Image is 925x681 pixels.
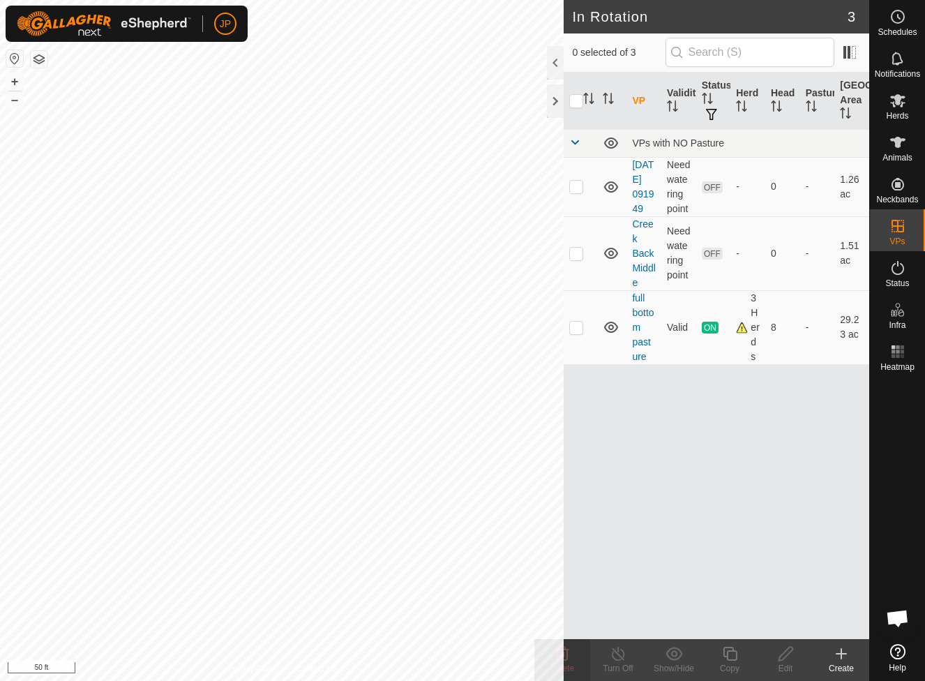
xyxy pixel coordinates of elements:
a: Help [870,638,925,678]
span: Notifications [875,70,920,78]
th: VP [626,73,661,130]
span: Animals [882,154,912,162]
td: Need watering point [661,157,696,216]
td: 0 [765,216,800,290]
a: Privacy Policy [227,663,279,675]
p-sorticon: Activate to sort [840,110,851,121]
button: Map Layers [31,51,47,68]
td: - [800,216,835,290]
div: Show/Hide [646,662,702,675]
div: 3 Herds [736,291,760,364]
button: + [6,73,23,90]
td: 0 [765,157,800,216]
td: Valid [661,290,696,364]
p-sorticon: Activate to sort [806,103,817,114]
th: Pasture [800,73,835,130]
p-sorticon: Activate to sort [667,103,678,114]
div: VPs with NO Pasture [632,137,864,149]
p-sorticon: Activate to sort [736,103,747,114]
p-sorticon: Activate to sort [603,95,614,106]
span: ON [702,322,719,334]
td: - [800,290,835,364]
a: Creek Back Middle [632,218,655,288]
th: Herd [730,73,765,130]
span: JP [220,17,231,31]
img: Gallagher Logo [17,11,191,36]
div: Create [813,662,869,675]
th: Head [765,73,800,130]
th: [GEOGRAPHIC_DATA] Area [834,73,869,130]
th: Validity [661,73,696,130]
p-sorticon: Activate to sort [702,95,713,106]
span: 0 selected of 3 [572,45,665,60]
span: Herds [886,112,908,120]
button: Reset Map [6,50,23,67]
button: – [6,91,23,108]
span: Heatmap [880,363,915,371]
h2: In Rotation [572,8,847,25]
a: Open chat [877,597,919,639]
td: 1.26 ac [834,157,869,216]
div: - [736,179,760,194]
span: Schedules [878,28,917,36]
span: OFF [702,181,723,193]
div: Edit [758,662,813,675]
span: 3 [848,6,855,27]
td: 1.51 ac [834,216,869,290]
span: OFF [702,248,723,260]
span: Status [885,279,909,287]
p-sorticon: Activate to sort [771,103,782,114]
span: Neckbands [876,195,918,204]
a: full bottom pasture [632,292,654,362]
div: Copy [702,662,758,675]
a: Contact Us [296,663,337,675]
th: Status [696,73,731,130]
td: - [800,157,835,216]
input: Search (S) [665,38,834,67]
a: [DATE] 091949 [632,159,654,214]
td: 29.23 ac [834,290,869,364]
span: VPs [889,237,905,246]
td: Need watering point [661,216,696,290]
p-sorticon: Activate to sort [583,95,594,106]
td: 8 [765,290,800,364]
div: Turn Off [590,662,646,675]
span: Infra [889,321,905,329]
div: - [736,246,760,261]
span: Help [889,664,906,672]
